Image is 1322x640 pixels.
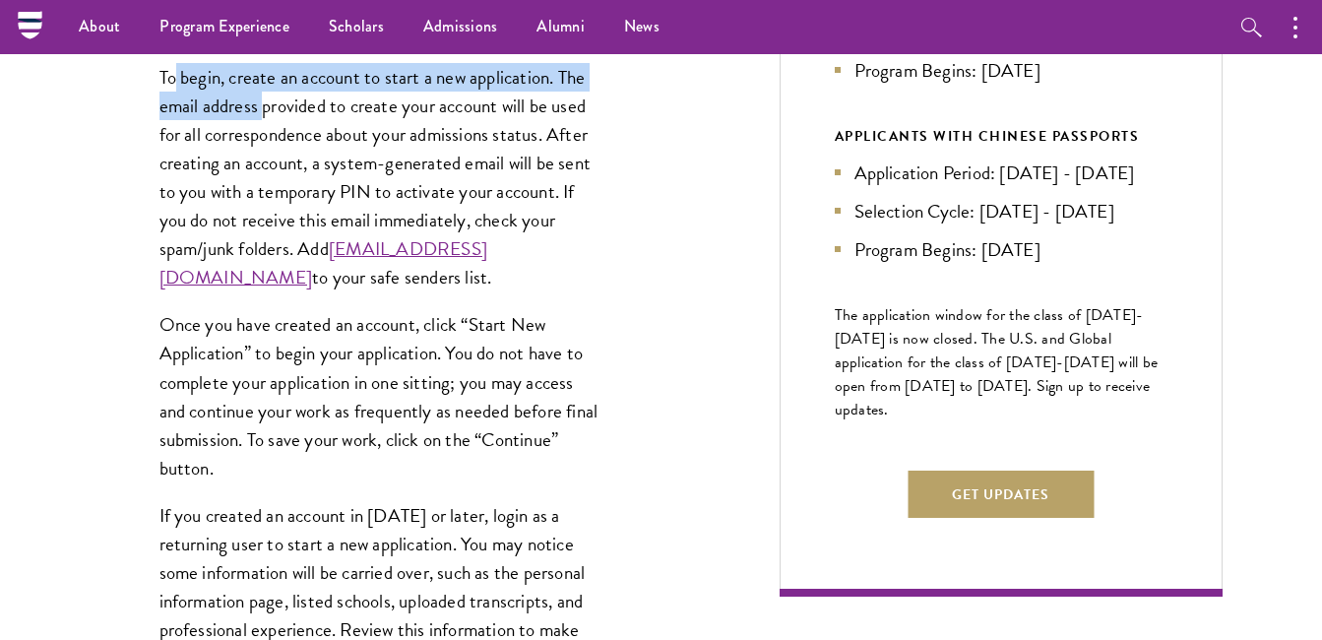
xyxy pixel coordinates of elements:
[159,310,602,481] p: Once you have created an account, click “Start New Application” to begin your application. You do...
[835,56,1167,85] li: Program Begins: [DATE]
[835,303,1159,421] span: The application window for the class of [DATE]-[DATE] is now closed. The U.S. and Global applicat...
[835,159,1167,187] li: Application Period: [DATE] - [DATE]
[159,234,487,291] a: [EMAIL_ADDRESS][DOMAIN_NAME]
[159,63,602,292] p: To begin, create an account to start a new application. The email address provided to create your...
[908,471,1094,518] button: Get Updates
[835,197,1167,225] li: Selection Cycle: [DATE] - [DATE]
[835,235,1167,264] li: Program Begins: [DATE]
[835,124,1167,149] div: APPLICANTS WITH CHINESE PASSPORTS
